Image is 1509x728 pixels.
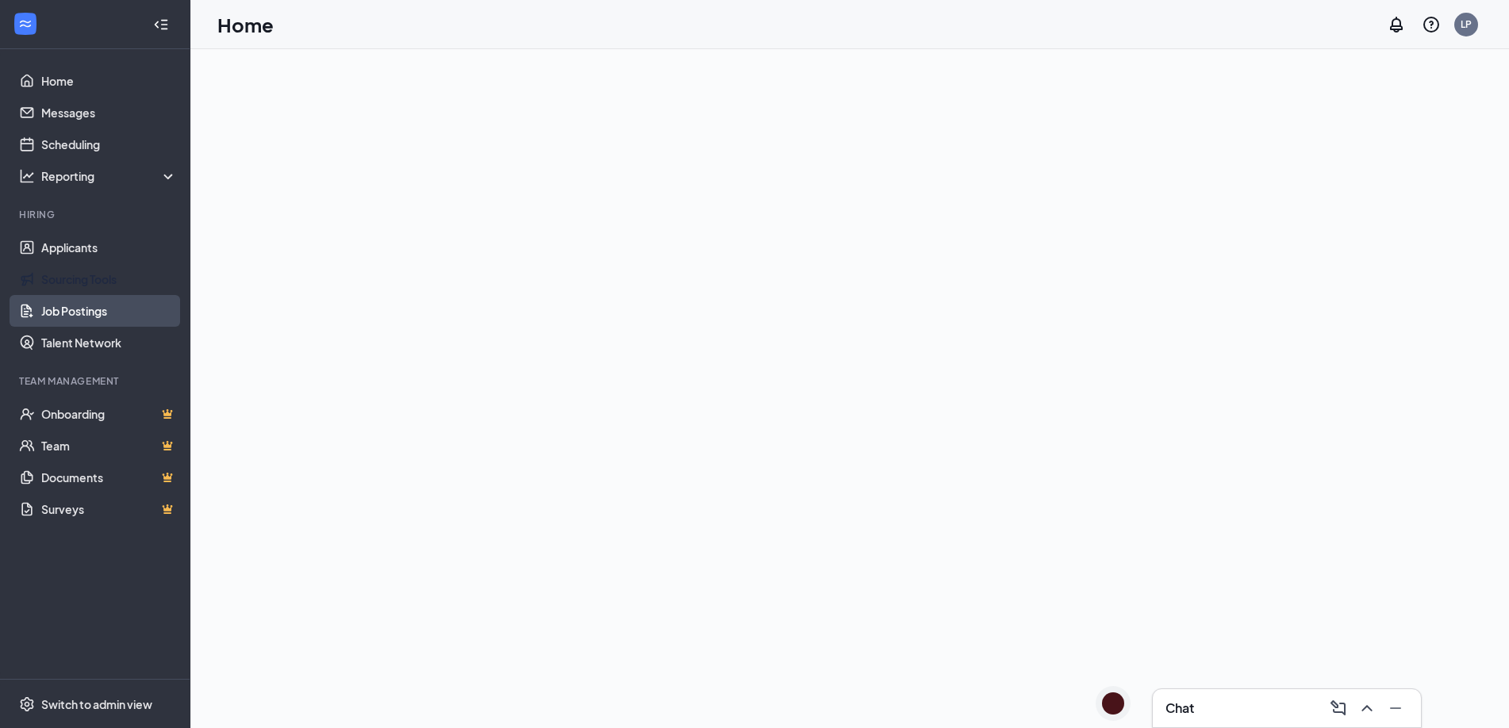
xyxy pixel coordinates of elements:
[41,462,177,493] a: DocumentsCrown
[41,398,177,430] a: OnboardingCrown
[1387,15,1406,34] svg: Notifications
[41,696,152,712] div: Switch to admin view
[41,263,177,295] a: Sourcing Tools
[1354,695,1380,721] button: ChevronUp
[17,16,33,32] svg: WorkstreamLogo
[1383,695,1408,721] button: Minimize
[41,65,177,97] a: Home
[19,374,174,388] div: Team Management
[19,168,35,184] svg: Analysis
[153,17,169,33] svg: Collapse
[1326,695,1351,721] button: ComposeMessage
[19,696,35,712] svg: Settings
[41,295,177,327] a: Job Postings
[41,327,177,358] a: Talent Network
[41,168,178,184] div: Reporting
[217,11,274,38] h1: Home
[41,128,177,160] a: Scheduling
[1357,699,1377,718] svg: ChevronUp
[1422,15,1441,34] svg: QuestionInfo
[1461,17,1472,31] div: LP
[41,97,177,128] a: Messages
[41,493,177,525] a: SurveysCrown
[41,430,177,462] a: TeamCrown
[41,232,177,263] a: Applicants
[1386,699,1405,718] svg: Minimize
[1329,699,1348,718] svg: ComposeMessage
[1165,699,1194,717] h3: Chat
[19,208,174,221] div: Hiring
